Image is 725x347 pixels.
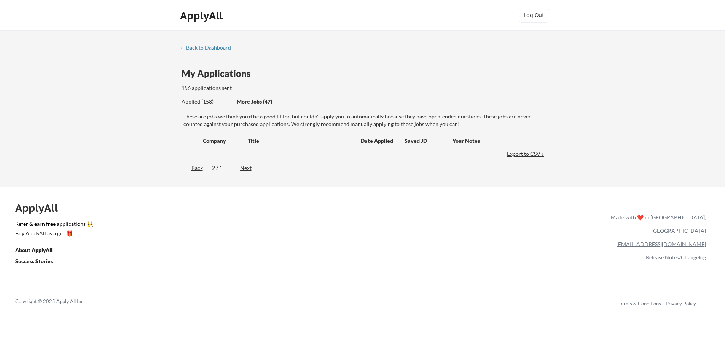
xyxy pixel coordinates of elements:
a: ← Back to Dashboard [180,45,237,52]
a: Success Stories [15,257,63,267]
div: More Jobs (47) [237,98,293,106]
a: Privacy Policy [666,301,696,307]
u: About ApplyAll [15,247,53,253]
div: ApplyAll [180,9,225,22]
a: Terms & Conditions [618,301,661,307]
div: Date Applied [361,137,394,145]
div: These are job applications we think you'd be a good fit for, but couldn't apply you to automatica... [237,98,293,106]
div: These are jobs we think you'd be a good fit for, but couldn't apply you to automatically because ... [183,113,546,128]
div: 156 applications sent [182,84,329,92]
a: About ApplyAll [15,246,63,256]
div: Buy ApplyAll as a gift 🎁 [15,231,91,236]
div: Copyright © 2025 Apply All Inc [15,298,103,305]
div: Title [248,137,354,145]
div: 2 / 1 [212,164,231,172]
div: Saved JD [405,134,453,147]
a: Buy ApplyAll as a gift 🎁 [15,229,91,239]
div: Your Notes [453,137,539,145]
div: Back [180,164,203,172]
div: Made with ❤️ in [GEOGRAPHIC_DATA], [GEOGRAPHIC_DATA] [608,211,706,237]
a: Refer & earn free applications 👯‍♀️ [15,221,452,229]
div: Company [203,137,241,145]
div: ApplyAll [15,201,67,214]
div: ← Back to Dashboard [180,45,237,50]
div: Next [240,164,260,172]
a: [EMAIL_ADDRESS][DOMAIN_NAME] [617,241,706,247]
a: Release Notes/Changelog [646,254,706,261]
button: Log Out [519,8,549,23]
div: Export to CSV ↓ [507,150,546,158]
u: Success Stories [15,258,53,264]
div: Applied (158) [182,98,231,106]
div: These are all the jobs you've been applied to so far. [182,98,231,106]
div: My Applications [182,69,257,78]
